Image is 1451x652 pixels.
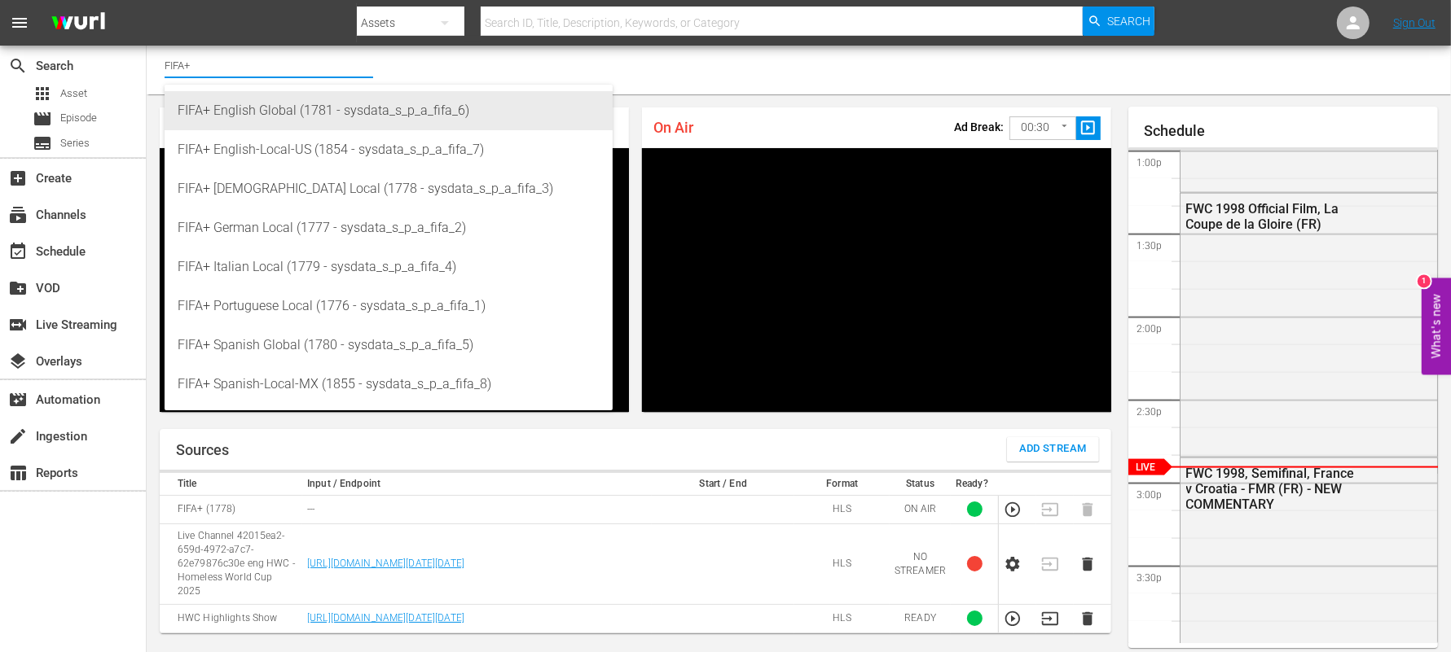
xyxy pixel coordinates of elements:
[653,119,693,136] span: On Air
[954,120,1004,133] p: Ad Break:
[1079,119,1097,138] span: slideshow_sharp
[1186,201,1359,232] div: FWC 1998 Official Film, La Coupe de la Gloire (FR)
[176,442,229,458] h1: Sources
[60,135,90,151] span: Series
[1004,555,1022,573] button: Configure
[160,473,302,496] th: Title
[890,495,951,523] td: ON AIR
[951,473,998,496] th: Ready?
[1009,112,1076,143] div: 00:30
[8,427,28,446] span: Ingestion
[8,56,28,76] span: Search
[1079,610,1097,628] button: Delete
[1004,501,1022,519] button: Preview Stream
[1083,7,1154,36] button: Search
[1019,440,1087,458] span: Add Stream
[1418,274,1431,287] div: 1
[160,523,302,604] td: Live Channel 42015ea2-659d-4972-a7c7-62e79876c30e eng HWC - Homeless World Cup 2025
[794,604,890,632] td: HLS
[60,85,87,102] span: Asset
[642,148,1111,412] div: Video Player
[178,91,600,130] div: FIFA+ English Global (1781 - sysdata_s_p_a_fifa_6)
[1393,16,1436,29] a: Sign Out
[8,205,28,225] span: Channels
[8,463,28,483] span: Reports
[1422,278,1451,374] button: Open Feedback Widget
[8,278,28,298] span: VOD
[8,242,28,261] span: Schedule
[1041,610,1059,628] button: Transition
[794,495,890,523] td: HLS
[302,495,652,523] td: ---
[8,390,28,409] span: Automation
[160,495,302,523] td: FIFA+ (1778)
[8,315,28,335] span: Live Streaming
[794,523,890,604] td: HLS
[8,168,28,188] span: Create
[1107,7,1150,36] span: Search
[178,130,600,169] div: FIFA+ English-Local-US (1854 - sysdata_s_p_a_fifa_7)
[33,84,52,103] span: Asset
[302,473,652,496] th: Input / Endpoint
[178,287,600,326] div: FIFA+ Portuguese Local (1776 - sysdata_s_p_a_fifa_1)
[8,352,28,371] span: Overlays
[39,4,117,42] img: ans4CAIJ8jUAAAAAAAAAAAAAAAAAAAAAAAAgQb4GAAAAAAAAAAAAAAAAAAAAAAAAJMjXAAAAAAAAAAAAAAAAAAAAAAAAgAT5G...
[178,326,600,365] div: FIFA+ Spanish Global (1780 - sysdata_s_p_a_fifa_5)
[1186,466,1359,512] div: FWC 1998, Semifinal, France v Croatia - FMR (FR) - NEW COMMENTARY
[33,133,52,153] span: Series
[307,558,464,569] a: [URL][DOMAIN_NAME][DATE][DATE]
[1007,437,1099,462] button: Add Stream
[1145,123,1439,139] h1: Schedule
[1004,610,1022,628] button: Preview Stream
[890,523,951,604] td: NO STREAMER
[178,247,600,287] div: FIFA+ Italian Local (1779 - sysdata_s_p_a_fifa_4)
[652,473,794,496] th: Start / End
[890,473,951,496] th: Status
[178,169,600,208] div: FIFA+ [DEMOGRAPHIC_DATA] Local (1778 - sysdata_s_p_a_fifa_3)
[60,110,97,126] span: Episode
[178,208,600,247] div: FIFA+ German Local (1777 - sysdata_s_p_a_fifa_2)
[890,604,951,632] td: READY
[160,604,302,632] td: HWC Highlights Show
[160,148,629,412] div: Video Player
[10,13,29,33] span: menu
[33,109,52,129] span: Episode
[307,612,464,624] a: [URL][DOMAIN_NAME][DATE][DATE]
[178,365,600,404] div: FIFA+ Spanish-Local-MX (1855 - sysdata_s_p_a_fifa_8)
[794,473,890,496] th: Format
[1079,555,1097,573] button: Delete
